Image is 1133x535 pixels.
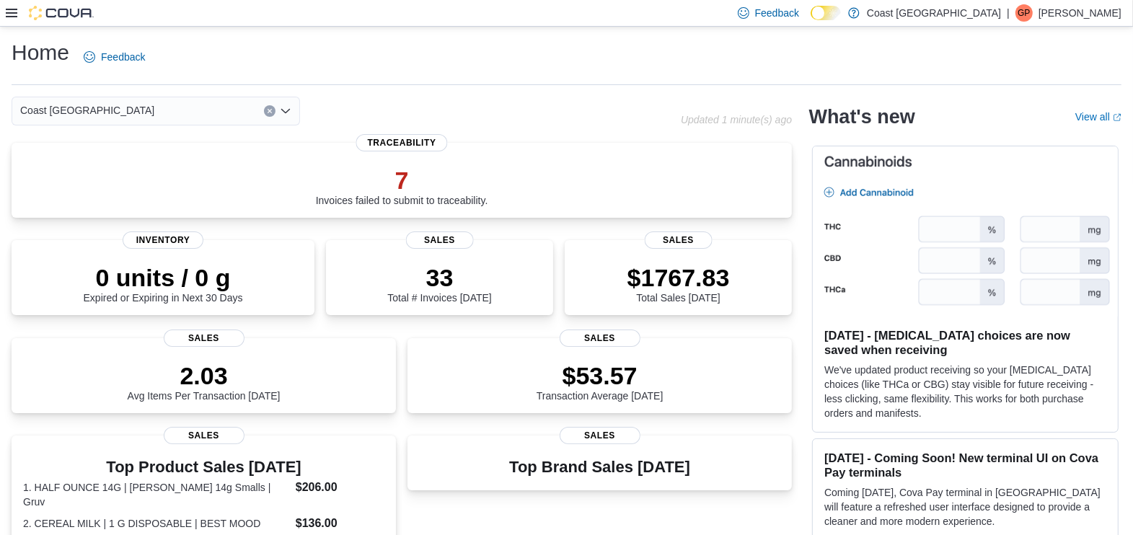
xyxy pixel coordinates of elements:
dd: $136.00 [296,515,384,532]
span: Sales [560,427,640,444]
p: $53.57 [537,361,664,390]
span: Sales [560,330,640,347]
span: Sales [164,330,244,347]
span: Coast [GEOGRAPHIC_DATA] [20,102,154,119]
span: GP [1018,4,1030,22]
a: Feedback [78,43,151,71]
p: [PERSON_NAME] [1039,4,1121,22]
p: 0 units / 0 g [84,263,243,292]
dd: $206.00 [296,479,384,496]
h3: Top Brand Sales [DATE] [509,459,690,476]
p: We've updated product receiving so your [MEDICAL_DATA] choices (like THCa or CBG) stay visible fo... [824,363,1106,420]
img: Cova [29,6,94,20]
p: $1767.83 [627,263,730,292]
div: Gina Pepe [1015,4,1033,22]
a: View allExternal link [1075,111,1121,123]
dt: 1. HALF OUNCE 14G | [PERSON_NAME] 14g Smalls | Gruv [23,480,290,509]
span: Traceability [356,134,448,151]
div: Invoices failed to submit to traceability. [316,166,488,206]
h2: What's new [809,105,915,128]
button: Clear input [264,105,275,117]
p: 2.03 [128,361,281,390]
div: Avg Items Per Transaction [DATE] [128,361,281,402]
span: Sales [405,231,474,249]
p: 33 [387,263,491,292]
p: Coast [GEOGRAPHIC_DATA] [867,4,1001,22]
h3: [DATE] - [MEDICAL_DATA] choices are now saved when receiving [824,328,1106,357]
p: 7 [316,166,488,195]
input: Dark Mode [811,6,841,21]
h3: [DATE] - Coming Soon! New terminal UI on Cova Pay terminals [824,451,1106,479]
div: Transaction Average [DATE] [537,361,664,402]
span: Inventory [123,231,203,249]
dt: 2. CEREAL MILK | 1 G DISPOSABLE | BEST MOOD [23,516,290,531]
p: Coming [DATE], Cova Pay terminal in [GEOGRAPHIC_DATA] will feature a refreshed user interface des... [824,485,1106,529]
span: Feedback [755,6,799,20]
svg: External link [1113,113,1121,122]
h3: Top Product Sales [DATE] [23,459,384,476]
p: | [1007,4,1010,22]
button: Open list of options [280,105,291,117]
div: Total # Invoices [DATE] [387,263,491,304]
span: Sales [644,231,713,249]
span: Feedback [101,50,145,64]
p: Updated 1 minute(s) ago [681,114,792,125]
span: Sales [164,427,244,444]
div: Expired or Expiring in Next 30 Days [84,263,243,304]
div: Total Sales [DATE] [627,263,730,304]
span: Dark Mode [811,20,811,21]
h1: Home [12,38,69,67]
